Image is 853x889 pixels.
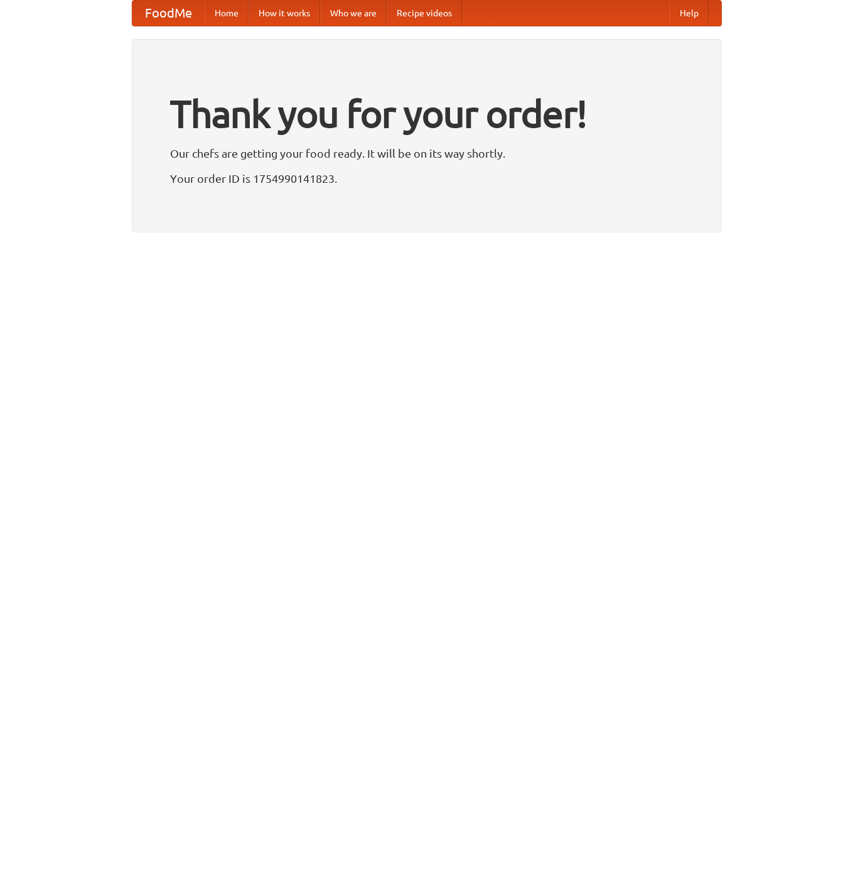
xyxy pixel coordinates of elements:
h1: Thank you for your order! [170,84,684,144]
p: Your order ID is 1754990141823. [170,169,684,188]
a: Recipe videos [387,1,462,26]
a: Help [670,1,709,26]
a: FoodMe [132,1,205,26]
a: Who we are [320,1,387,26]
p: Our chefs are getting your food ready. It will be on its way shortly. [170,144,684,163]
a: Home [205,1,249,26]
a: How it works [249,1,320,26]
